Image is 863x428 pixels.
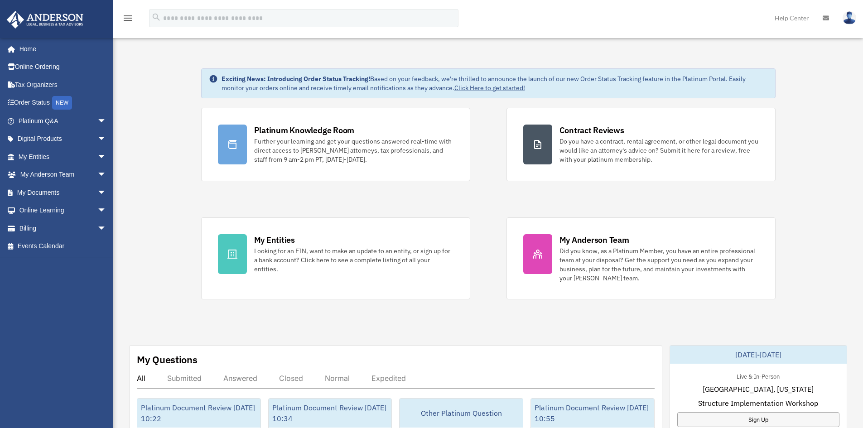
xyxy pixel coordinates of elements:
[6,112,120,130] a: Platinum Q&Aarrow_drop_down
[454,84,525,92] a: Click Here to get started!
[52,96,72,110] div: NEW
[559,246,759,283] div: Did you know, as a Platinum Member, you have an entire professional team at your disposal? Get th...
[97,130,116,149] span: arrow_drop_down
[279,374,303,383] div: Closed
[269,399,392,428] div: Platinum Document Review [DATE] 10:34
[137,353,198,366] div: My Questions
[729,371,787,380] div: Live & In-Person
[6,130,120,148] a: Digital Productsarrow_drop_down
[506,108,776,181] a: Contract Reviews Do you have a contract, rental agreement, or other legal document you would like...
[97,148,116,166] span: arrow_drop_down
[670,346,847,364] div: [DATE]-[DATE]
[137,399,260,428] div: Platinum Document Review [DATE] 10:22
[254,137,453,164] div: Further your learning and get your questions answered real-time with direct access to [PERSON_NAM...
[122,16,133,24] a: menu
[4,11,86,29] img: Anderson Advisors Platinum Portal
[6,94,120,112] a: Order StatusNEW
[201,108,470,181] a: Platinum Knowledge Room Further your learning and get your questions answered real-time with dire...
[531,399,654,428] div: Platinum Document Review [DATE] 10:55
[97,166,116,184] span: arrow_drop_down
[325,374,350,383] div: Normal
[6,76,120,94] a: Tax Organizers
[151,12,161,22] i: search
[559,234,629,245] div: My Anderson Team
[254,246,453,274] div: Looking for an EIN, want to make an update to an entity, or sign up for a bank account? Click her...
[137,374,145,383] div: All
[506,217,776,299] a: My Anderson Team Did you know, as a Platinum Member, you have an entire professional team at your...
[6,166,120,184] a: My Anderson Teamarrow_drop_down
[6,148,120,166] a: My Entitiesarrow_drop_down
[97,219,116,238] span: arrow_drop_down
[559,125,624,136] div: Contract Reviews
[6,58,120,76] a: Online Ordering
[6,219,120,237] a: Billingarrow_drop_down
[371,374,406,383] div: Expedited
[222,75,370,83] strong: Exciting News: Introducing Order Status Tracking!
[703,384,814,394] span: [GEOGRAPHIC_DATA], [US_STATE]
[6,40,116,58] a: Home
[254,234,295,245] div: My Entities
[6,183,120,202] a: My Documentsarrow_drop_down
[97,183,116,202] span: arrow_drop_down
[677,412,839,427] a: Sign Up
[222,74,768,92] div: Based on your feedback, we're thrilled to announce the launch of our new Order Status Tracking fe...
[6,202,120,220] a: Online Learningarrow_drop_down
[97,202,116,220] span: arrow_drop_down
[6,237,120,255] a: Events Calendar
[400,399,523,428] div: Other Platinum Question
[698,398,818,409] span: Structure Implementation Workshop
[223,374,257,383] div: Answered
[559,137,759,164] div: Do you have a contract, rental agreement, or other legal document you would like an attorney's ad...
[122,13,133,24] i: menu
[97,112,116,130] span: arrow_drop_down
[254,125,355,136] div: Platinum Knowledge Room
[201,217,470,299] a: My Entities Looking for an EIN, want to make an update to an entity, or sign up for a bank accoun...
[843,11,856,24] img: User Pic
[167,374,202,383] div: Submitted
